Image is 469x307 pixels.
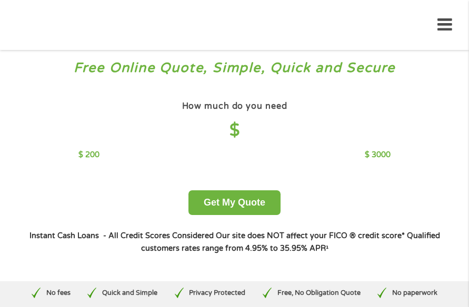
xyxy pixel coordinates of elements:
p: No fees [46,288,71,298]
p: Privacy Protected [189,288,245,298]
h4: How much do you need [182,101,287,112]
p: $ 3000 [365,149,391,161]
button: Get My Quote [188,190,281,215]
p: No paperwork [392,288,437,298]
p: $ 200 [78,149,99,161]
strong: Instant Cash Loans - All Credit Scores Considered [29,231,214,240]
h4: $ [78,120,391,141]
strong: Our site does NOT affect your FICO ® credit score* [216,231,405,240]
h3: Free Online Quote, Simple, Quick and Secure [9,59,460,77]
p: Quick and Simple [102,288,157,298]
p: Free, No Obligation Quote [277,288,361,298]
